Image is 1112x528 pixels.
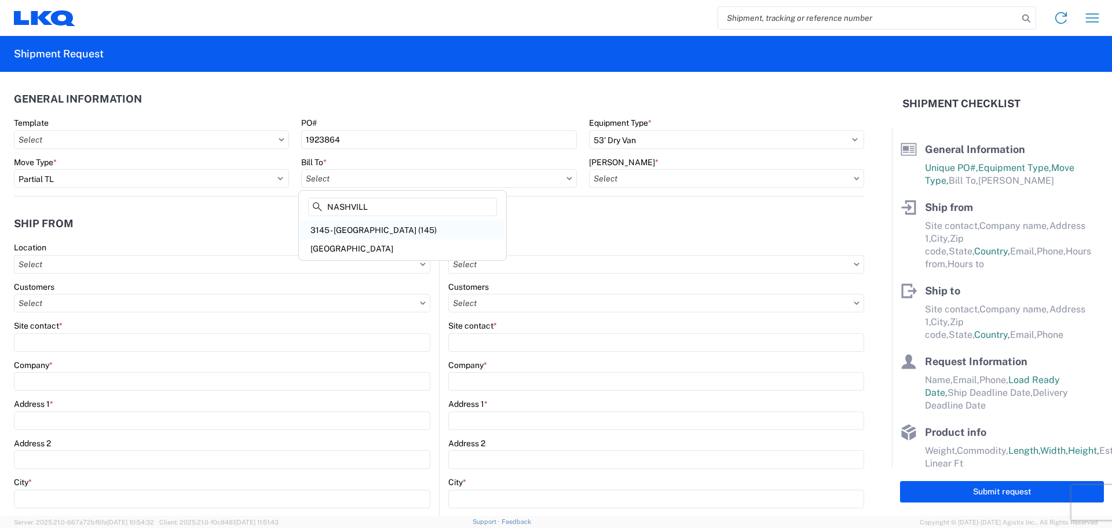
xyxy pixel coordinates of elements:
span: Email, [953,374,979,385]
label: PO# [301,118,317,128]
span: Email, [1010,329,1037,340]
span: Unique PO#, [925,162,978,173]
label: Address 2 [14,438,51,449]
span: [PERSON_NAME] [978,175,1054,186]
span: Copyright © [DATE]-[DATE] Agistix Inc., All Rights Reserved [920,517,1098,527]
button: Submit request [900,481,1104,502]
span: Email, [1010,246,1037,257]
label: Address 1 [448,399,488,409]
label: City [14,477,32,487]
span: City, [931,316,950,327]
span: Equipment Type, [978,162,1051,173]
label: Site contact [14,321,63,331]
span: Ship Deadline Date, [948,387,1033,398]
label: Customers [448,282,489,292]
span: Length, [1008,445,1040,456]
span: Country, [974,329,1010,340]
span: Site contact, [925,220,979,231]
label: City [448,477,466,487]
div: 3145 - [GEOGRAPHIC_DATA] (145) [301,221,504,239]
input: Shipment, tracking or reference number [718,7,1018,29]
span: Ship to [925,285,960,297]
label: Address 2 [448,438,485,449]
span: Weight, [925,445,957,456]
span: Width, [1040,445,1068,456]
span: Name, [925,374,953,385]
a: Support [473,518,502,525]
span: Ship from [925,201,973,213]
span: Company name, [979,220,1049,231]
input: Select [448,255,864,274]
label: Equipment Type [589,118,652,128]
input: Select [448,294,864,312]
span: Phone, [979,374,1008,385]
span: Phone [1037,329,1063,340]
h2: General Information [14,93,142,105]
span: Phone, [1037,246,1066,257]
label: Site contact [448,321,497,331]
span: Site contact, [925,304,979,315]
input: Select [301,169,576,188]
span: Commodity, [957,445,1008,456]
label: Template [14,118,49,128]
label: Company [14,360,53,370]
label: Company [448,360,487,370]
label: Location [14,242,46,253]
span: State, [949,246,974,257]
span: Height, [1068,445,1099,456]
span: Client: 2025.21.0-f0c8481 [159,519,279,526]
span: Bill To, [949,175,978,186]
span: Product info [925,426,986,438]
a: Feedback [502,518,531,525]
label: Customers [14,282,54,292]
input: Select [589,169,864,188]
input: Select [14,294,430,312]
span: Country, [974,246,1010,257]
label: Bill To [301,157,327,167]
input: Select [14,130,289,149]
label: [PERSON_NAME] [589,157,659,167]
span: Server: 2025.21.0-667a72bf6fa [14,519,154,526]
h2: Shipment Checklist [902,97,1020,111]
span: City, [931,233,950,244]
span: State, [949,329,974,340]
div: [GEOGRAPHIC_DATA] [301,239,504,258]
span: [DATE] 11:51:43 [235,519,279,526]
h2: Ship from [14,218,74,230]
label: Address 1 [14,399,53,409]
span: General Information [925,143,1025,155]
h2: Shipment Request [14,47,104,61]
span: [DATE] 10:54:32 [107,519,154,526]
input: Select [14,255,430,274]
span: Request Information [925,355,1027,367]
span: Hours to [948,258,984,270]
label: Move Type [14,157,57,167]
span: Company name, [979,304,1049,315]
